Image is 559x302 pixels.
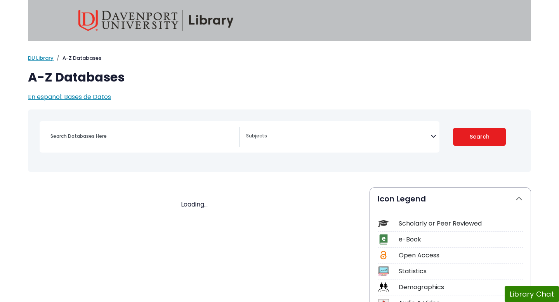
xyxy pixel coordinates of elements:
[399,219,523,228] div: Scholarly or Peer Reviewed
[378,282,389,292] img: Icon Demographics
[28,92,111,101] a: En español: Bases de Datos
[505,286,559,302] button: Library Chat
[54,54,101,62] li: A-Z Databases
[246,134,431,140] textarea: Search
[46,130,239,142] input: Search database by title or keyword
[399,235,523,244] div: e-Book
[378,266,389,276] img: Icon Statistics
[28,54,54,62] a: DU Library
[378,250,388,260] img: Icon Open Access
[28,70,531,85] h1: A-Z Databases
[370,188,531,210] button: Icon Legend
[28,200,360,209] div: Loading...
[399,283,523,292] div: Demographics
[453,128,506,146] button: Submit for Search Results
[78,10,234,31] img: Davenport University Library
[28,54,531,62] nav: breadcrumb
[378,218,389,229] img: Icon Scholarly or Peer Reviewed
[28,109,531,172] nav: Search filters
[399,251,523,260] div: Open Access
[378,234,389,245] img: Icon e-Book
[399,267,523,276] div: Statistics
